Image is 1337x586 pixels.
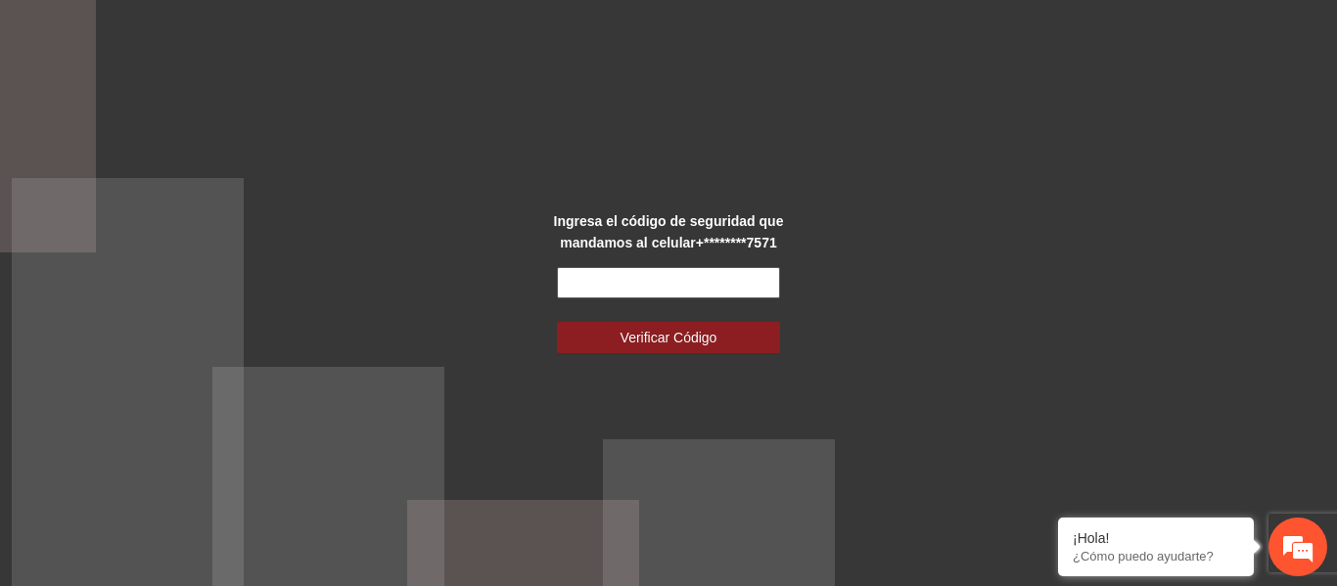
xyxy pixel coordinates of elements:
div: Chatee con nosotros ahora [102,100,329,125]
textarea: Escriba su mensaje y pulse “Intro” [10,383,373,452]
div: Minimizar ventana de chat en vivo [321,10,368,57]
span: Verificar Código [621,327,717,348]
strong: Ingresa el código de seguridad que mandamos al celular +********7571 [554,213,784,250]
p: ¿Cómo puedo ayudarte? [1073,549,1239,563]
div: ¡Hola! [1073,530,1239,546]
span: Estamos en línea. [114,186,270,383]
button: Verificar Código [557,322,780,353]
